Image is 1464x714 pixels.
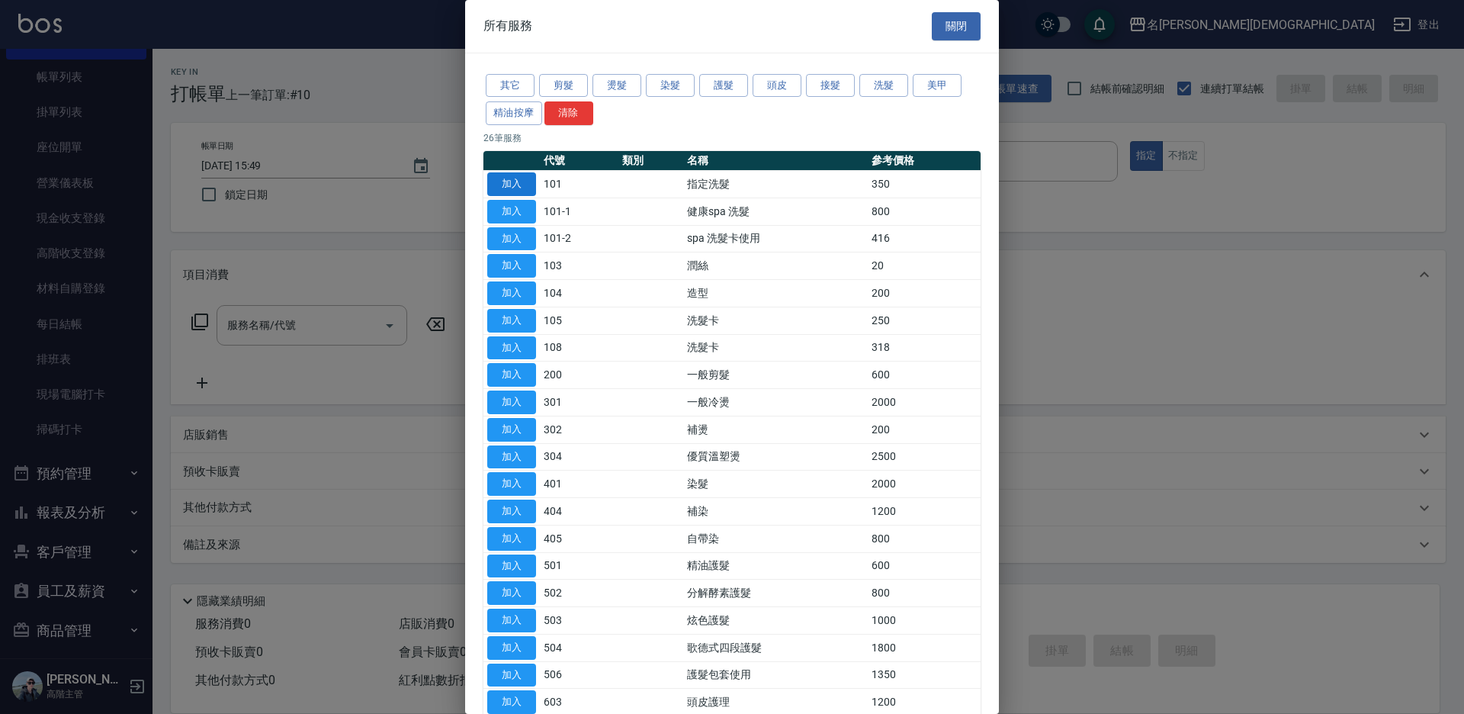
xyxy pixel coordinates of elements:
button: 加入 [487,200,536,224]
td: 416 [868,225,981,252]
td: 1350 [868,661,981,689]
button: 加入 [487,309,536,333]
td: 精油護髮 [683,552,868,580]
button: 加入 [487,581,536,605]
td: 潤絲 [683,252,868,280]
td: 800 [868,198,981,225]
button: 頭皮 [753,74,801,98]
td: 101 [540,171,618,198]
td: 800 [868,525,981,552]
td: 健康spa 洗髮 [683,198,868,225]
button: 剪髮 [539,74,588,98]
td: 指定洗髮 [683,171,868,198]
td: 染髮 [683,471,868,498]
td: 105 [540,307,618,334]
td: 405 [540,525,618,552]
td: 補燙 [683,416,868,443]
button: 加入 [487,391,536,414]
td: 2500 [868,443,981,471]
td: 104 [540,280,618,307]
button: 加入 [487,500,536,523]
td: 1800 [868,634,981,661]
td: 1200 [868,498,981,526]
button: 加入 [487,636,536,660]
button: 燙髮 [592,74,641,98]
td: 301 [540,389,618,416]
td: 600 [868,552,981,580]
button: 接髮 [806,74,855,98]
td: 歌德式四段護髮 [683,634,868,661]
td: 2000 [868,389,981,416]
button: 加入 [487,664,536,687]
td: 504 [540,634,618,661]
button: 其它 [486,74,535,98]
td: 200 [540,362,618,389]
button: 關閉 [932,12,981,40]
button: 加入 [487,227,536,251]
button: 護髮 [699,74,748,98]
td: 103 [540,252,618,280]
th: 類別 [618,151,683,171]
button: 加入 [487,172,536,196]
button: 加入 [487,336,536,360]
td: 404 [540,498,618,526]
button: 加入 [487,472,536,496]
button: 精油按摩 [486,101,542,125]
td: 600 [868,362,981,389]
button: 加入 [487,363,536,387]
td: 250 [868,307,981,334]
td: 800 [868,580,981,607]
td: 補染 [683,498,868,526]
button: 加入 [487,555,536,578]
td: 2000 [868,471,981,498]
button: 加入 [487,418,536,442]
td: 302 [540,416,618,443]
button: 清除 [544,101,593,125]
td: 101-2 [540,225,618,252]
td: 502 [540,580,618,607]
td: 護髮包套使用 [683,661,868,689]
td: 一般剪髮 [683,362,868,389]
td: 506 [540,661,618,689]
button: 加入 [487,281,536,305]
td: 造型 [683,280,868,307]
td: 自帶染 [683,525,868,552]
button: 洗髮 [859,74,908,98]
td: 401 [540,471,618,498]
td: 炫色護髮 [683,607,868,635]
td: 20 [868,252,981,280]
td: 350 [868,171,981,198]
button: 加入 [487,527,536,551]
button: 加入 [487,445,536,469]
td: 503 [540,607,618,635]
button: 加入 [487,254,536,278]
td: 501 [540,552,618,580]
button: 美甲 [913,74,962,98]
span: 所有服務 [483,18,532,34]
button: 染髮 [646,74,695,98]
th: 參考價格 [868,151,981,171]
td: 1000 [868,607,981,635]
p: 26 筆服務 [483,131,981,145]
button: 加入 [487,609,536,632]
th: 代號 [540,151,618,171]
td: 洗髮卡 [683,307,868,334]
td: 101-1 [540,198,618,225]
td: 200 [868,416,981,443]
th: 名稱 [683,151,868,171]
td: 108 [540,334,618,362]
td: spa 洗髮卡使用 [683,225,868,252]
td: 一般冷燙 [683,389,868,416]
td: 318 [868,334,981,362]
button: 加入 [487,690,536,714]
td: 200 [868,280,981,307]
td: 優質溫塑燙 [683,443,868,471]
td: 洗髮卡 [683,334,868,362]
td: 304 [540,443,618,471]
td: 分解酵素護髮 [683,580,868,607]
